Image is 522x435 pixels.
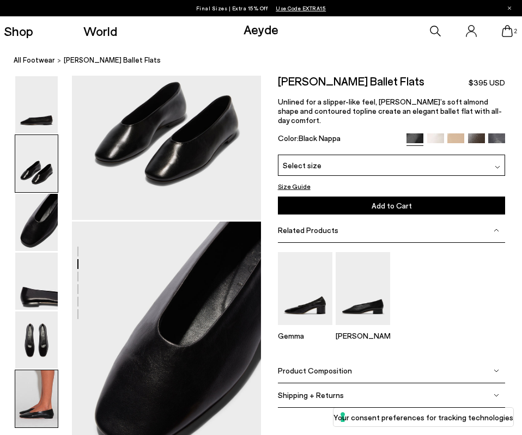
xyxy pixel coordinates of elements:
[299,133,341,143] span: Black Nappa
[15,76,58,133] img: Kirsten Ballet Flats - Image 1
[333,412,513,423] label: Your consent preferences for tracking technologies
[513,28,518,34] span: 2
[336,317,390,340] a: Delia Low-Heeled Ballet Pumps [PERSON_NAME]
[278,76,424,87] h2: [PERSON_NAME] Ballet Flats
[15,194,58,251] img: Kirsten Ballet Flats - Image 3
[278,181,311,192] button: Size Guide
[15,135,58,192] img: Kirsten Ballet Flats - Image 2
[469,77,505,88] span: $395 USD
[336,331,390,340] p: [PERSON_NAME]
[64,54,161,66] span: [PERSON_NAME] Ballet Flats
[244,21,278,37] a: Aeyde
[372,201,412,210] span: Add to Cart
[4,24,33,38] a: Shop
[14,46,522,76] nav: breadcrumb
[278,317,332,340] a: Gemma Block Heel Pumps Gemma
[15,370,58,427] img: Kirsten Ballet Flats - Image 6
[15,253,58,310] img: Kirsten Ballet Flats - Image 4
[278,225,338,235] span: Related Products
[283,160,321,171] span: Select size
[14,54,55,66] a: All Footwear
[15,311,58,369] img: Kirsten Ballet Flats - Image 5
[278,133,399,146] div: Color:
[196,3,326,14] p: Final Sizes | Extra 15% Off
[278,252,332,324] img: Gemma Block Heel Pumps
[502,25,513,37] a: 2
[276,5,326,11] span: Navigate to /collections/ss25-final-sizes
[333,408,513,426] button: Your consent preferences for tracking technologies
[494,367,499,373] img: svg%3E
[278,331,332,340] p: Gemma
[278,197,506,215] button: Add to Cart
[278,366,352,375] span: Product Composition
[336,252,390,324] img: Delia Low-Heeled Ballet Pumps
[494,392,499,397] img: svg%3E
[278,390,344,400] span: Shipping + Returns
[495,164,500,170] img: svg%3E
[278,97,502,125] span: Unlined for a slipper-like feel, [PERSON_NAME]’s soft almond shape and contoured topline create a...
[494,228,499,233] img: svg%3E
[83,24,117,38] a: World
